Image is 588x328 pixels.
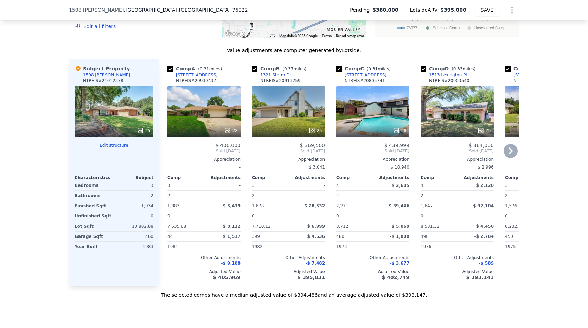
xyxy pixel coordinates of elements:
[505,242,540,252] div: 1975
[224,29,247,38] img: Google
[252,224,270,229] span: 7,710.12
[298,275,325,280] span: $ 395,831
[336,183,339,188] span: 4
[167,65,225,72] div: Comp A
[322,34,332,38] a: Terms
[429,78,469,83] div: NTREIS # 20903540
[167,234,175,239] span: 441
[390,234,409,239] span: -$ 1,800
[505,214,508,219] span: 0
[421,175,457,181] div: Comp
[167,242,203,252] div: 1981
[260,72,291,78] div: 1321 Storm Dr
[421,214,423,219] span: 0
[75,201,113,211] div: Finished Sqft
[167,224,186,229] span: 7,535.88
[252,269,325,275] div: Adjusted Value
[452,16,465,21] text: [DATE]
[336,214,339,219] span: 0
[390,261,409,266] span: -$ 3,677
[391,165,409,170] span: $ 10,940
[115,191,153,201] div: 2
[350,6,372,13] span: Pending
[421,242,456,252] div: 1976
[459,191,494,201] div: -
[252,234,260,239] span: 399
[304,203,325,208] span: $ 28,532
[75,211,113,221] div: Unfinished Sqft
[288,175,325,181] div: Adjustments
[336,175,373,181] div: Comp
[290,191,325,201] div: -
[115,211,153,221] div: 0
[167,183,170,188] span: 3
[114,175,153,181] div: Subject
[205,181,241,190] div: -
[167,203,179,208] span: 1,883
[75,23,116,30] button: Edit all filters
[167,269,241,275] div: Adjusted Value
[421,224,439,229] span: 8,581.32
[75,232,113,241] div: Garage Sqft
[336,148,409,154] span: Sold [DATE]
[284,67,294,71] span: 0.37
[252,175,288,181] div: Comp
[440,7,466,13] span: $395,000
[137,127,151,134] div: 25
[407,26,417,30] text: 76022
[474,26,505,30] text: Unselected Comp
[400,16,413,21] text: [DATE]
[252,203,264,208] span: 1,678
[75,181,113,190] div: Bedrooms
[216,143,241,148] span: $ 400,000
[167,157,241,162] div: Appreciation
[421,148,494,154] span: Sold [DATE]
[270,34,275,37] button: Keyboard shortcuts
[176,78,216,83] div: NTREIS # 20930437
[469,143,494,148] span: $ 364,000
[345,72,386,78] div: [STREET_ADDRESS]
[459,242,494,252] div: -
[469,16,483,21] text: [DATE]
[336,224,348,229] span: 8,712
[364,67,394,71] span: ( miles)
[252,191,287,201] div: 2
[505,175,542,181] div: Comp
[466,275,494,280] span: $ 393,141
[167,214,170,219] span: 0
[223,234,241,239] span: $ 1,517
[75,65,130,72] div: Subject Property
[336,157,409,162] div: Appreciation
[115,232,153,241] div: 460
[75,242,113,252] div: Year Built
[252,157,325,162] div: Appreciation
[387,203,409,208] span: -$ 39,446
[421,183,423,188] span: 4
[75,143,153,148] button: Edit structure
[421,203,433,208] span: 1,647
[457,175,494,181] div: Adjustments
[477,127,491,134] div: 25
[374,211,409,221] div: -
[505,65,562,72] div: Comp E
[478,165,494,170] span: $ 2,996
[373,175,409,181] div: Adjustments
[205,191,241,201] div: -
[505,183,508,188] span: 3
[252,148,325,154] span: Sold [DATE]
[75,221,113,231] div: Lot Sqft
[336,72,386,78] a: [STREET_ADDRESS]
[476,224,494,229] span: $ 4,450
[513,72,555,78] div: [STREET_ADDRESS]
[252,214,255,219] span: 0
[223,224,241,229] span: $ 8,122
[252,242,287,252] div: 1982
[505,157,578,162] div: Appreciation
[167,72,218,78] a: [STREET_ADDRESS]
[421,157,494,162] div: Appreciation
[475,4,499,16] button: SAVE
[167,255,241,260] div: Other Adjustments
[252,255,325,260] div: Other Adjustments
[393,127,407,134] div: 28
[252,183,255,188] span: 3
